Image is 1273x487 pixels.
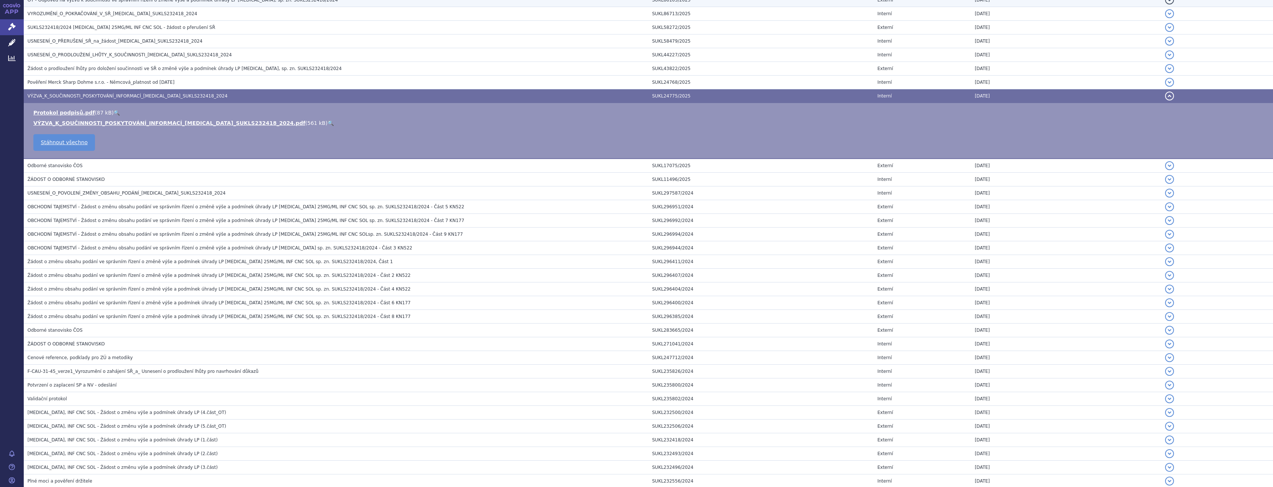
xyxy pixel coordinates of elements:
[33,119,1266,127] li: ( )
[27,11,197,16] span: VYROZUMĚNÍ_O_POKRAČOVÁNÍ_V_SŘ_KEYTRUDA_SUKLS232418_2024
[27,177,105,182] span: ŽÁDOST O ODBORNÉ STANOVISKO
[877,396,892,401] span: Interní
[971,433,1161,447] td: [DATE]
[877,163,893,168] span: Externí
[1165,216,1174,225] button: detail
[33,109,1266,116] li: ( )
[877,437,893,443] span: Externí
[877,25,893,30] span: Externí
[971,228,1161,241] td: [DATE]
[971,186,1161,200] td: [DATE]
[27,382,116,388] span: Potvrzení o zaplacení SP a NV - odeslání
[27,369,259,374] span: F-CAU-31-45_verze1_Vyrozumění o zahájení SŘ_a_ Usnesení o prodloužení lhůty pro navrhování důkazů
[648,282,874,296] td: SUKL296404/2024
[1165,326,1174,335] button: detail
[1165,422,1174,431] button: detail
[971,378,1161,392] td: [DATE]
[1165,339,1174,348] button: detail
[27,437,218,443] span: KEYTRUDA, INF CNC SOL - Žádost o změnu výše a podmínek úhrady LP (1.část)
[971,461,1161,474] td: [DATE]
[877,80,892,85] span: Interní
[877,451,893,456] span: Externí
[97,110,112,116] span: 87 kB
[648,420,874,433] td: SUKL232506/2024
[648,7,874,21] td: SUKL86713/2025
[1165,189,1174,198] button: detail
[971,76,1161,89] td: [DATE]
[648,200,874,214] td: SUKL296951/2024
[27,204,464,209] span: OBCHODNÍ TAJEMSTVÍ - Žádost o změnu obsahu podání ve správním řízení o změně výše a podmínek úhra...
[877,191,892,196] span: Interní
[1165,175,1174,184] button: detail
[27,396,67,401] span: Validační protokol
[1165,50,1174,59] button: detail
[971,48,1161,62] td: [DATE]
[648,351,874,365] td: SUKL247712/2024
[877,465,893,470] span: Externí
[971,21,1161,34] td: [DATE]
[971,7,1161,21] td: [DATE]
[1165,408,1174,417] button: detail
[1165,78,1174,87] button: detail
[877,355,892,360] span: Interní
[971,447,1161,461] td: [DATE]
[27,341,105,347] span: ŽÁDOST O ODBORNÉ STANOVISKO
[971,62,1161,76] td: [DATE]
[877,11,892,16] span: Interní
[877,328,893,333] span: Externí
[648,228,874,241] td: SUKL296994/2024
[971,296,1161,310] td: [DATE]
[27,259,393,264] span: Žádost o změnu obsahu podání ve správním řízení o změně výše a podmínek úhrady LP Keytruda 25MG/M...
[27,478,92,484] span: Plné moci a pověření držitele
[877,273,893,278] span: Externí
[1165,161,1174,170] button: detail
[648,255,874,269] td: SUKL296411/2024
[971,351,1161,365] td: [DATE]
[1165,353,1174,362] button: detail
[27,286,411,292] span: Žádost o změnu obsahu podání ve správním řízení o změně výše a podmínek úhrady LP Keytruda 25MG/M...
[648,365,874,378] td: SUKL235826/2024
[27,66,342,71] span: Žádost o prodloužení lhůty pro doložení součinnosti ve SŘ o změně výše a podmínek úhrady LP KEYTR...
[648,337,874,351] td: SUKL271041/2024
[27,80,174,85] span: Pověření Merck Sharp Dohme s.r.o. - Němcová_platnost od 29.10.2024
[33,120,305,126] a: VÝZVA_K_SOUČINNOSTI_POSKYTOVÁNÍ_INFORMACÍ_[MEDICAL_DATA]_SUKLS232418_2024.pdf
[648,269,874,282] td: SUKL296407/2024
[648,324,874,337] td: SUKL283665/2024
[1165,64,1174,73] button: detail
[648,89,874,103] td: SUKL24775/2025
[648,48,874,62] td: SUKL44227/2025
[1165,243,1174,252] button: detail
[971,269,1161,282] td: [DATE]
[877,245,893,251] span: Externí
[971,34,1161,48] td: [DATE]
[1165,285,1174,294] button: detail
[1165,23,1174,32] button: detail
[648,447,874,461] td: SUKL232493/2024
[877,478,892,484] span: Interní
[27,451,218,456] span: KEYTRUDA, INF CNC SOL - Žádost o změnu výše a podmínek úhrady LP (2.část)
[1165,9,1174,18] button: detail
[1165,92,1174,100] button: detail
[877,66,893,71] span: Externí
[33,110,95,116] a: Protokol podpisů.pdf
[1165,271,1174,280] button: detail
[27,465,218,470] span: KEYTRUDA, INF CNC SOL - Žádost o změnu výše a podmínek úhrady LP (3.část)
[877,204,893,209] span: Externí
[27,52,232,57] span: USNESENÍ_O_PRODLOUŽENÍ_LHŮTY_K_SOUČINNOSTI_KEYTRUDA_SUKLS232418_2024
[971,200,1161,214] td: [DATE]
[877,218,893,223] span: Externí
[877,300,893,305] span: Externí
[1165,298,1174,307] button: detail
[648,186,874,200] td: SUKL297587/2024
[648,76,874,89] td: SUKL24768/2025
[877,259,893,264] span: Externí
[27,245,412,251] span: OBCHODNÍ TAJEMSTVÍ - Žádost o změnu obsahu podání ve správním řízení o změně výše a podmínek úhra...
[877,341,892,347] span: Interní
[648,461,874,474] td: SUKL232496/2024
[971,241,1161,255] td: [DATE]
[27,163,83,168] span: Odborné stanovisko ČOS
[971,420,1161,433] td: [DATE]
[33,134,95,151] a: Stáhnout všechno
[971,159,1161,173] td: [DATE]
[648,241,874,255] td: SUKL296944/2024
